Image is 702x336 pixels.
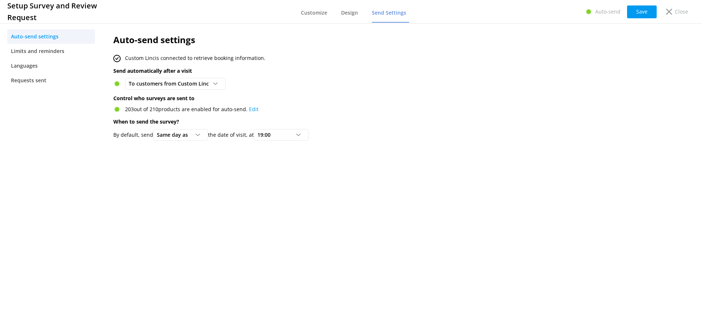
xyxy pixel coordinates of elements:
[113,131,153,139] p: By default, send
[249,106,258,113] a: Edit
[595,8,620,16] p: Auto-send
[7,58,95,73] a: Languages
[157,131,192,139] span: Same day as
[113,94,583,102] p: Control who surveys are sent to
[301,9,327,16] span: Customize
[675,8,688,16] p: Close
[341,9,358,16] span: Design
[7,73,95,88] a: Requests sent
[372,9,406,16] span: Send Settings
[7,29,95,44] a: Auto-send settings
[11,76,46,84] span: Requests sent
[627,5,657,18] button: Save
[125,54,265,62] p: Custom Linc is connected to retrieve booking information.
[257,131,275,139] span: 19:00
[113,33,583,47] h2: Auto-send settings
[208,131,254,139] p: the date of visit, at
[129,80,213,88] span: To customers from Custom Linc
[11,62,38,70] span: Languages
[11,33,58,41] span: Auto-send settings
[113,67,583,75] p: Send automatically after a visit
[7,44,95,58] a: Limits and reminders
[11,47,64,55] span: Limits and reminders
[113,118,583,126] p: When to send the survey?
[125,105,258,113] p: 203 out of 210 products are enabled for auto-send.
